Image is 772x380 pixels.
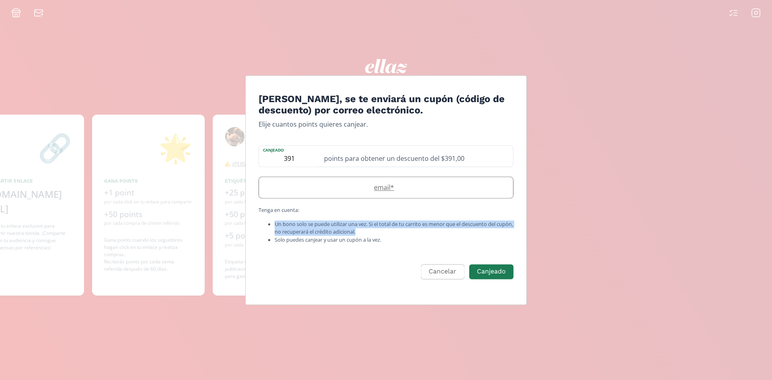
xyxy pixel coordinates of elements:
[259,120,513,129] p: Elije cuantos points quieres canjear.
[259,183,505,193] label: email *
[469,264,513,279] button: Canjeado
[259,146,319,154] label: Canjeado
[245,75,527,305] div: Edit Program
[275,236,513,244] li: Solo puedes canjear y usar un cupón a la vez.
[275,221,513,236] li: Un bono solo se puede utilizar una vez. Si el total de tu carrito es menor que el descuento del c...
[319,146,513,167] div: points para obtener un descuento del $391,00
[259,207,513,214] p: Tenga en cuenta:
[259,93,513,117] h4: [PERSON_NAME], se te enviará un cupón (código de descuento) por correo electrónico.
[421,264,464,279] button: Cancelar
